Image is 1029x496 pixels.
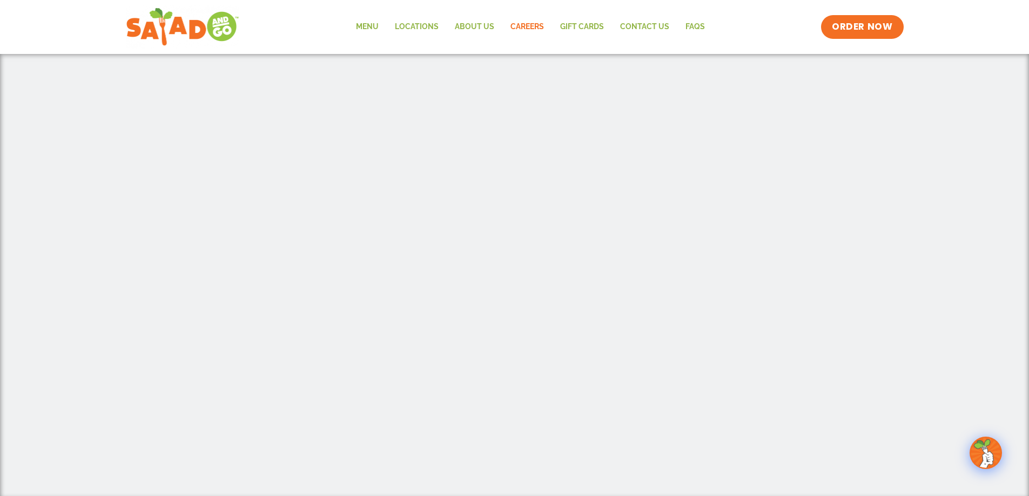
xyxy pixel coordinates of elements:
[677,15,713,39] a: FAQs
[387,15,447,39] a: Locations
[971,438,1001,468] img: wpChatIcon
[126,5,240,49] img: new-SAG-logo-768×292
[348,15,713,39] nav: Menu
[821,15,903,39] a: ORDER NOW
[612,15,677,39] a: Contact Us
[348,15,387,39] a: Menu
[832,21,892,33] span: ORDER NOW
[502,15,552,39] a: Careers
[447,15,502,39] a: About Us
[552,15,612,39] a: GIFT CARDS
